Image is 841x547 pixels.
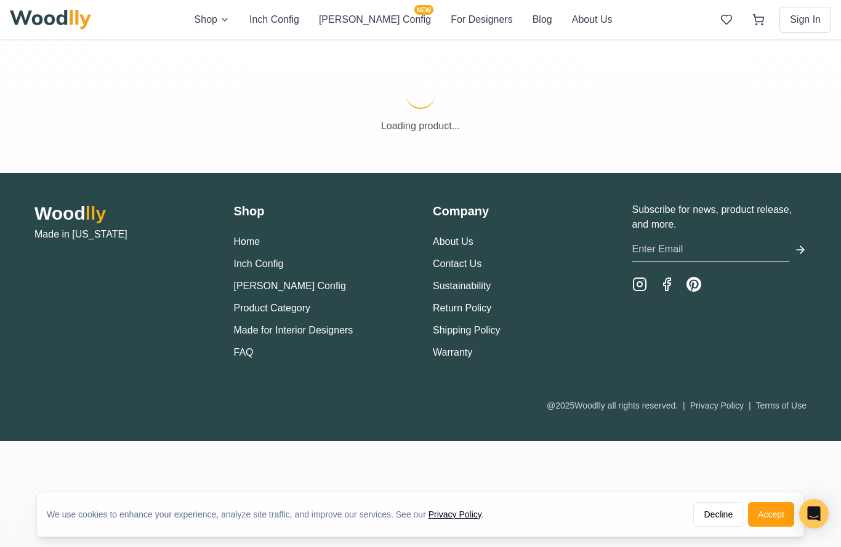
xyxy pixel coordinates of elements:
a: Sustainability [433,281,491,291]
button: [PERSON_NAME] Config [234,279,346,293]
button: Inch Config [249,12,299,27]
a: Product Category [234,303,311,313]
span: NEW [414,5,433,15]
button: [PERSON_NAME] ConfigNEW [319,12,431,27]
button: Accept [748,502,794,527]
a: Facebook [659,277,674,292]
div: @ 2025 Woodlly all rights reserved. [547,399,807,412]
button: About Us [572,12,613,27]
a: Terms of Use [756,401,807,410]
p: Loading product... [10,119,831,134]
div: We use cookies to enhance your experience, analyze site traffic, and improve our services. See our . [47,508,494,521]
p: Subscribe for news, product release, and more. [632,202,807,232]
a: Shipping Policy [433,325,500,335]
a: FAQ [234,347,254,357]
button: Blog [533,12,552,27]
a: Instagram [632,277,647,292]
button: Inch Config [234,257,284,271]
span: | [749,401,751,410]
a: Privacy Policy [690,401,744,410]
input: Enter Email [632,237,790,262]
h2: Wood [34,202,209,225]
a: Pinterest [686,277,701,292]
a: Return Policy [433,303,491,313]
span: | [683,401,685,410]
a: Contact Us [433,258,481,269]
button: Shop [195,12,230,27]
a: Warranty [433,347,472,357]
a: About Us [433,236,473,247]
a: Made for Interior Designers [234,325,353,335]
a: Privacy Policy [429,509,481,519]
a: Home [234,236,260,247]
h3: Shop [234,202,409,220]
button: Sign In [779,7,831,33]
button: Decline [693,502,743,527]
button: For Designers [451,12,512,27]
h3: Company [433,202,608,220]
img: Woodlly [10,10,91,30]
span: lly [86,203,106,223]
p: Made in [US_STATE] [34,227,209,242]
div: Open Intercom Messenger [799,499,829,529]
